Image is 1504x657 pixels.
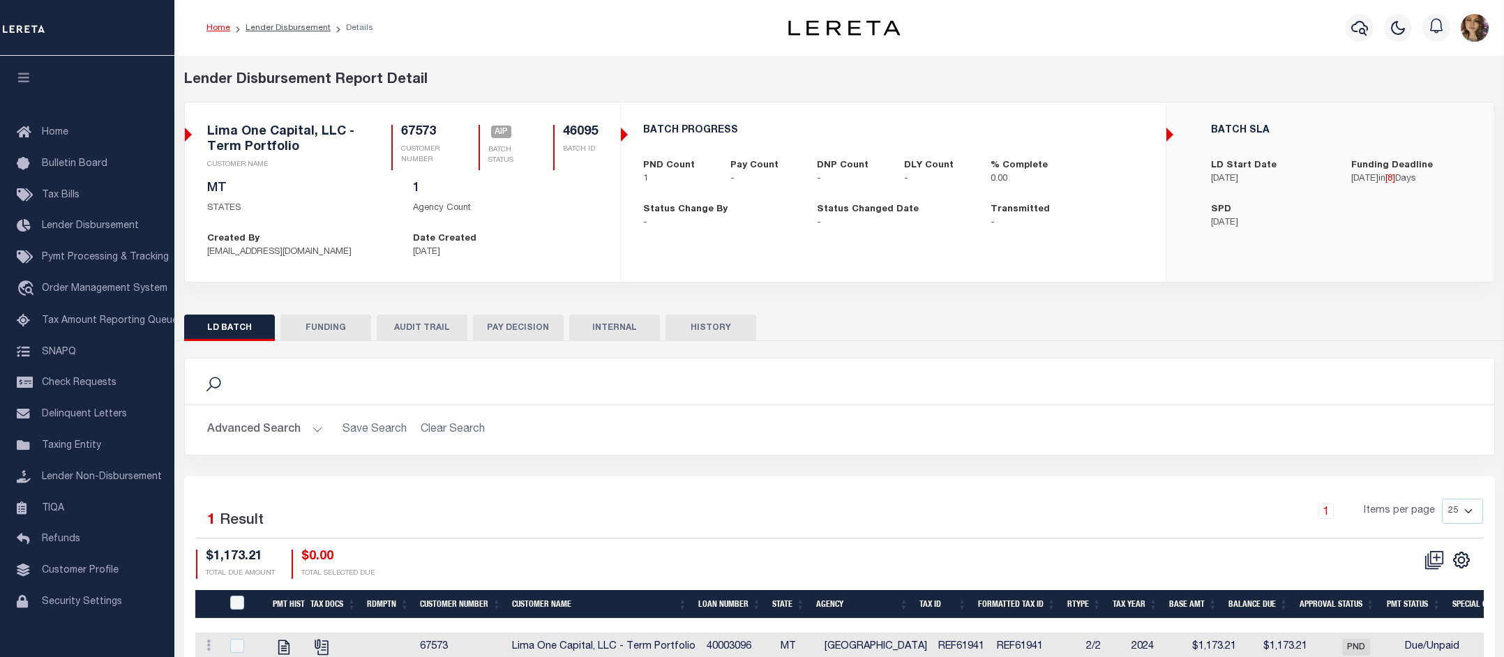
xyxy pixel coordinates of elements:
p: TOTAL DUE AMOUNT [206,568,275,579]
label: SPD [1211,203,1231,217]
th: RType: activate to sort column ascending [1062,590,1107,619]
label: Date Created [413,232,476,246]
button: Advanced Search [207,416,323,444]
span: SNAPQ [42,347,76,356]
h5: MT [207,181,392,197]
a: Home [206,24,230,32]
th: PayeePmtBatchStatus [222,590,267,619]
span: Lender Non-Disbursement [42,472,162,482]
button: INTERNAL [569,315,660,341]
span: TIQA [42,503,64,513]
span: Check Requests [42,378,116,388]
i: travel_explore [17,280,39,299]
p: CUSTOMER NAME [207,160,358,170]
button: HISTORY [665,315,756,341]
h5: 1 [413,181,598,197]
h5: 67573 [401,125,446,140]
th: Balance Due: activate to sort column ascending [1223,590,1294,619]
span: Tax Bills [42,190,80,200]
label: Result [220,510,264,532]
img: logo-dark.svg [788,20,900,36]
p: 0.00 [991,172,1057,186]
span: Pymt Processing & Tracking [42,252,169,262]
button: LD BATCH [184,315,275,341]
span: Items per page [1364,504,1435,519]
th: Rdmptn: activate to sort column ascending [361,590,414,619]
button: AUDIT TRAIL [377,315,467,341]
label: LD Start Date [1211,159,1277,173]
button: PAY DECISION [473,315,564,341]
span: Lender Disbursement [42,221,139,231]
th: Tax Id: activate to sort column ascending [914,590,972,619]
th: Customer Name: activate to sort column ascending [506,590,693,619]
button: FUNDING [280,315,371,341]
span: Tax Amount Reporting Queue [42,316,178,326]
p: BATCH ID [563,144,598,155]
th: Agency: activate to sort column ascending [811,590,914,619]
label: DLY Count [904,159,954,173]
th: &nbsp;&nbsp;&nbsp;&nbsp;&nbsp;&nbsp;&nbsp;&nbsp;&nbsp;&nbsp; [195,590,222,619]
span: Customer Profile [42,566,119,575]
span: [DATE] [1351,174,1378,183]
th: Tax Docs: activate to sort column ascending [305,590,362,619]
span: Refunds [42,534,80,544]
p: - [904,172,970,186]
label: Transmitted [991,203,1050,217]
span: [ ] [1385,174,1395,183]
h5: Lima One Capital, LLC - Term Portfolio [207,125,358,155]
th: State: activate to sort column ascending [767,590,811,619]
span: Due/Unpaid [1405,642,1459,651]
p: - [730,172,797,186]
a: AIP [491,126,511,139]
p: CUSTOMER NUMBER [401,144,446,165]
p: TOTAL SELECTED DUE [301,568,375,579]
label: Created By [207,232,260,246]
th: Formatted Tax Id: activate to sort column ascending [972,590,1062,619]
p: [DATE] [1211,172,1330,186]
p: - [991,216,1143,230]
p: STATES [207,202,392,216]
th: Base Amt: activate to sort column ascending [1164,590,1223,619]
label: Pay Count [730,159,779,173]
p: [DATE] [413,246,598,259]
p: - [643,216,796,230]
h4: $1,173.21 [206,550,275,565]
span: 1 [207,513,216,528]
span: AIP [491,126,511,138]
label: DNP Count [817,159,868,173]
li: Details [331,22,373,34]
th: Pmt Hist [267,590,305,619]
p: in Days [1351,172,1471,186]
p: BATCH STATUS [488,145,520,166]
th: Tax Year: activate to sort column ascending [1107,590,1164,619]
label: Status Changed Date [817,203,919,217]
th: Customer Number: activate to sort column ascending [414,590,506,619]
span: Taxing Entity [42,441,101,451]
p: Agency Count [413,202,598,216]
h5: BATCH PROGRESS [643,125,1143,137]
p: 1 [643,172,709,186]
p: - [817,216,970,230]
span: 8 [1388,174,1392,183]
h4: $0.00 [301,550,375,565]
th: Pmt Status: activate to sort column ascending [1381,590,1447,619]
span: Order Management System [42,284,167,294]
span: Bulletin Board [42,159,107,169]
h5: BATCH SLA [1211,125,1471,137]
span: Home [42,128,68,137]
span: Delinquent Letters [42,409,127,419]
p: [DATE] [1211,216,1330,230]
h5: 46095 [563,125,598,140]
p: [EMAIL_ADDRESS][DOMAIN_NAME] [207,246,392,259]
th: Loan Number: activate to sort column ascending [693,590,767,619]
a: Lender Disbursement [246,24,331,32]
p: - [817,172,883,186]
span: Security Settings [42,597,122,607]
label: PND Count [643,159,695,173]
label: Status Change By [643,203,728,217]
span: PND [1342,639,1370,656]
th: Approval Status: activate to sort column ascending [1294,590,1381,619]
label: Funding Deadline [1351,159,1433,173]
label: % Complete [991,159,1048,173]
